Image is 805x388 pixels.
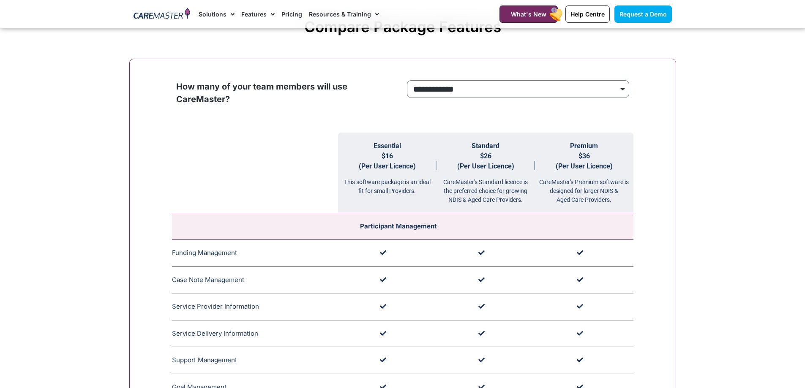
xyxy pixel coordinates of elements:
div: This software package is an ideal fit for small Providers. [338,171,437,195]
th: Premium [535,133,633,213]
td: Support Management [172,347,338,374]
span: Participant Management [360,222,437,230]
th: Standard [437,133,535,213]
img: CareMaster Logo [134,8,191,21]
span: $36 (Per User Licence) [556,152,613,170]
a: Help Centre [565,5,610,23]
a: Request a Demo [614,5,672,23]
p: How many of your team members will use CareMaster? [176,80,398,106]
span: Help Centre [570,11,605,18]
span: $16 (Per User Licence) [359,152,416,170]
span: $26 (Per User Licence) [457,152,514,170]
td: Case Note Management [172,266,338,293]
td: Funding Management [172,240,338,267]
td: Service Delivery Information [172,320,338,347]
div: CareMaster's Standard licence is the preferred choice for growing NDIS & Aged Care Providers. [437,171,535,204]
td: Service Provider Information [172,293,338,320]
div: CareMaster's Premium software is designed for larger NDIS & Aged Care Providers. [535,171,633,204]
th: Essential [338,133,437,213]
span: Request a Demo [619,11,667,18]
span: What's New [511,11,546,18]
a: What's New [499,5,558,23]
